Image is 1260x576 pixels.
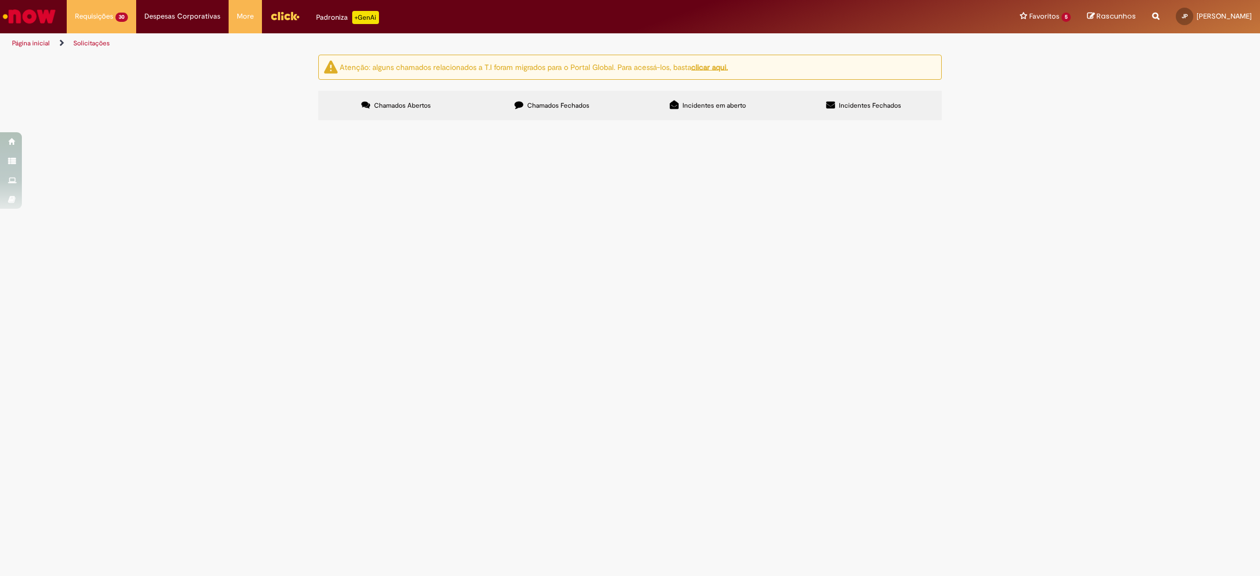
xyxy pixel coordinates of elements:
[374,101,431,110] span: Chamados Abertos
[352,11,379,24] p: +GenAi
[75,11,113,22] span: Requisições
[1,5,57,27] img: ServiceNow
[8,33,832,54] ul: Trilhas de página
[691,62,728,72] a: clicar aqui.
[1197,11,1252,21] span: [PERSON_NAME]
[237,11,254,22] span: More
[1087,11,1136,22] a: Rascunhos
[115,13,128,22] span: 30
[1061,13,1071,22] span: 5
[1182,13,1188,20] span: JP
[1096,11,1136,21] span: Rascunhos
[527,101,590,110] span: Chamados Fechados
[316,11,379,24] div: Padroniza
[73,39,110,48] a: Solicitações
[340,62,728,72] ng-bind-html: Atenção: alguns chamados relacionados a T.I foram migrados para o Portal Global. Para acessá-los,...
[270,8,300,24] img: click_logo_yellow_360x200.png
[12,39,50,48] a: Página inicial
[1029,11,1059,22] span: Favoritos
[682,101,746,110] span: Incidentes em aberto
[839,101,901,110] span: Incidentes Fechados
[144,11,220,22] span: Despesas Corporativas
